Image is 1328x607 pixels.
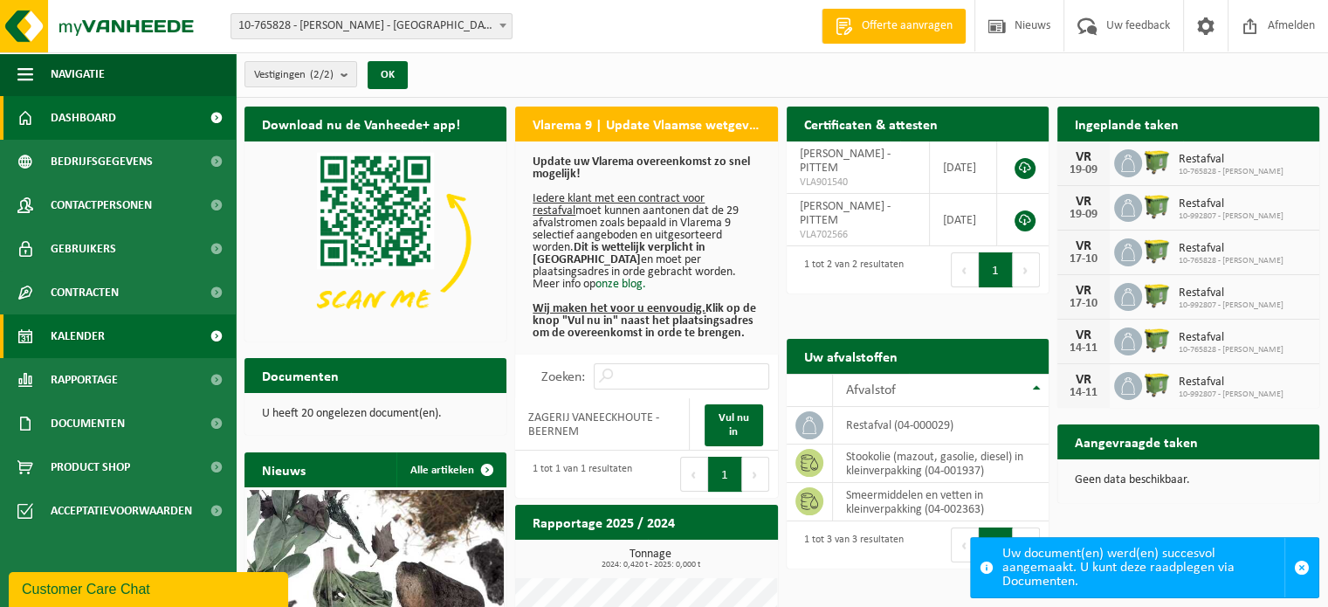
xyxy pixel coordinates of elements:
button: 1 [708,457,742,492]
p: Geen data beschikbaar. [1075,474,1302,486]
span: Restafval [1179,197,1283,211]
span: Restafval [1179,331,1283,345]
h2: Uw afvalstoffen [787,339,915,373]
h2: Vlarema 9 | Update Vlaamse wetgeving [515,107,777,141]
a: onze blog. [595,278,646,291]
b: Update uw Vlarema overeenkomst zo snel mogelijk! [533,155,750,181]
div: 1 tot 1 van 1 resultaten [524,455,632,493]
h3: Tonnage [524,548,777,569]
button: Next [1013,252,1040,287]
p: moet kunnen aantonen dat de 29 afvalstromen zoals bepaald in Vlarema 9 selectief aangeboden en ui... [533,156,760,340]
div: 19-09 [1066,209,1101,221]
span: 10-992807 - [PERSON_NAME] [1179,300,1283,311]
button: Previous [680,457,708,492]
h2: Ingeplande taken [1057,107,1196,141]
span: Restafval [1179,376,1283,390]
a: Offerte aanvragen [822,9,966,44]
u: Wij maken het voor u eenvoudig. [533,302,705,315]
span: 2024: 0,420 t - 2025: 0,000 t [524,561,777,569]
span: Restafval [1179,153,1283,167]
label: Zoeken: [541,370,585,384]
button: Previous [951,252,979,287]
span: Gebruikers [51,227,116,271]
span: [PERSON_NAME] - PITTEM [800,200,891,227]
span: VLA901540 [800,176,917,190]
h2: Nieuws [244,452,323,486]
h2: Download nu de Vanheede+ app! [244,107,478,141]
span: 10-765828 - [PERSON_NAME] [1179,256,1283,266]
h2: Aangevraagde taken [1057,424,1215,459]
div: 17-10 [1066,253,1101,266]
span: VLA702566 [800,228,917,242]
a: Alle artikelen [396,452,505,487]
u: Iedere klant met een contract voor restafval [533,192,705,217]
img: WB-1100-HPE-GN-50 [1142,280,1172,310]
span: Rapportage [51,358,118,402]
button: Next [1013,528,1040,562]
button: 1 [979,528,1013,562]
count: (2/2) [310,69,334,80]
span: Bedrijfsgegevens [51,140,153,183]
img: Download de VHEPlus App [244,141,506,338]
span: Dashboard [51,96,116,140]
div: VR [1066,195,1101,209]
div: 14-11 [1066,342,1101,355]
span: 10-765828 - ZAGERIJ VANEECKHOUTE - PITTEM [231,13,513,39]
div: 19-09 [1066,164,1101,176]
h2: Documenten [244,358,356,392]
b: Klik op de knop "Vul nu in" naast het plaatsingsadres om de overeenkomst in orde te brengen. [533,302,756,340]
div: VR [1066,239,1101,253]
div: VR [1066,328,1101,342]
img: WB-1100-HPE-GN-50 [1142,191,1172,221]
span: Restafval [1179,242,1283,256]
span: Acceptatievoorwaarden [51,489,192,533]
img: WB-1100-HPE-GN-50 [1142,236,1172,266]
button: Next [742,457,769,492]
span: Contracten [51,271,119,314]
span: Navigatie [51,52,105,96]
span: Offerte aanvragen [857,17,957,35]
img: WB-1100-HPE-GN-50 [1142,325,1172,355]
span: Product Shop [51,445,130,489]
div: VR [1066,373,1101,387]
div: VR [1066,284,1101,298]
td: stookolie (mazout, gasolie, diesel) in kleinverpakking (04-001937) [833,445,1049,483]
td: [DATE] [930,194,996,246]
span: Contactpersonen [51,183,152,227]
span: Afvalstof [846,383,896,397]
span: Documenten [51,402,125,445]
img: WB-1100-HPE-GN-50 [1142,369,1172,399]
div: VR [1066,150,1101,164]
td: restafval (04-000029) [833,407,1049,445]
div: 1 tot 3 van 3 resultaten [795,526,904,564]
b: Dit is wettelijk verplicht in [GEOGRAPHIC_DATA] [533,241,705,266]
p: U heeft 20 ongelezen document(en). [262,408,489,420]
div: 14-11 [1066,387,1101,399]
iframe: chat widget [9,569,292,607]
div: Uw document(en) werd(en) succesvol aangemaakt. U kunt deze raadplegen via Documenten. [1002,538,1284,597]
span: [PERSON_NAME] - PITTEM [800,148,891,175]
div: 17-10 [1066,298,1101,310]
div: 1 tot 2 van 2 resultaten [795,251,904,289]
td: [DATE] [930,141,996,194]
span: 10-765828 - [PERSON_NAME] [1179,167,1283,177]
span: Vestigingen [254,62,334,88]
span: 10-765828 - ZAGERIJ VANEECKHOUTE - PITTEM [231,14,512,38]
h2: Certificaten & attesten [787,107,955,141]
td: smeermiddelen en vetten in kleinverpakking (04-002363) [833,483,1049,521]
button: 1 [979,252,1013,287]
td: ZAGERIJ VANEECKHOUTE - BEERNEM [515,398,689,451]
a: Vul nu in [705,404,763,446]
span: Kalender [51,314,105,358]
span: 10-992807 - [PERSON_NAME] [1179,390,1283,400]
img: WB-1100-HPE-GN-50 [1142,147,1172,176]
button: OK [368,61,408,89]
span: 10-992807 - [PERSON_NAME] [1179,211,1283,222]
span: Restafval [1179,286,1283,300]
button: Vestigingen(2/2) [244,61,357,87]
h2: Rapportage 2025 / 2024 [515,505,692,539]
span: 10-765828 - [PERSON_NAME] [1179,345,1283,355]
a: Bekijk rapportage [648,539,776,574]
button: Previous [951,528,979,562]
